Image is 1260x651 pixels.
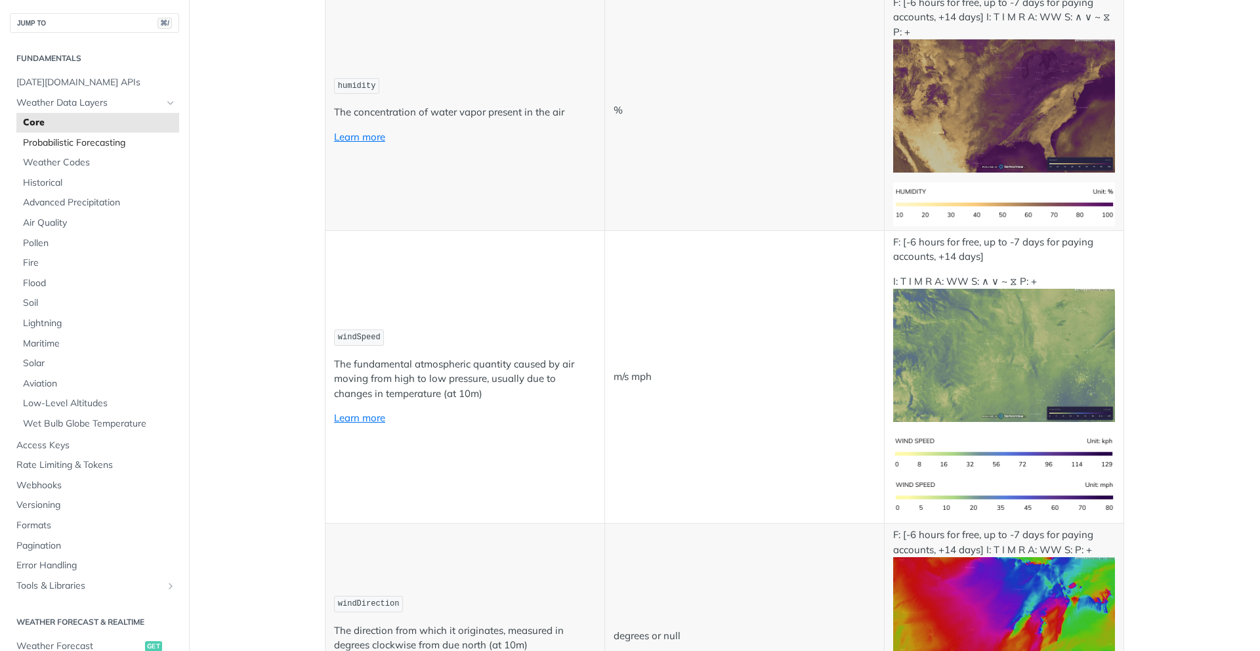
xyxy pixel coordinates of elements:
a: Weather Data LayersHide subpages for Weather Data Layers [10,93,179,113]
a: Learn more [334,131,385,143]
span: Pagination [16,539,176,553]
span: ⌘/ [157,18,172,29]
span: Weather Codes [23,156,176,169]
span: Rate Limiting & Tokens [16,459,176,472]
span: Versioning [16,499,176,512]
span: Tools & Libraries [16,579,162,593]
a: Advanced Precipitation [16,193,179,213]
h2: Fundamentals [10,52,179,64]
p: The concentration of water vapor present in the air [334,105,596,120]
a: Probabilistic Forecasting [16,133,179,153]
a: Soil [16,293,179,313]
p: F: [-6 hours for free, up to -7 days for paying accounts, +14 days] [893,235,1115,264]
p: degrees or null [614,629,875,644]
span: Aviation [23,377,176,390]
h2: Weather Forecast & realtime [10,616,179,628]
span: Air Quality [23,217,176,230]
a: [DATE][DOMAIN_NAME] APIs [10,73,179,93]
span: humidity [338,81,376,91]
span: Expand image [893,197,1115,209]
p: m/s mph [614,369,875,385]
span: Advanced Precipitation [23,196,176,209]
span: Expand image [893,490,1115,503]
a: Lightning [16,314,179,333]
span: Expand image [893,98,1115,111]
span: Error Handling [16,559,176,572]
a: Fire [16,253,179,273]
a: Core [16,113,179,133]
span: Low-Level Altitudes [23,397,176,410]
span: Fire [23,257,176,270]
span: windSpeed [338,333,381,342]
span: Expand image [893,616,1115,629]
span: Solar [23,357,176,370]
button: Hide subpages for Weather Data Layers [165,98,176,108]
span: Weather Data Layers [16,96,162,110]
a: Versioning [10,495,179,515]
span: Soil [23,297,176,310]
a: Air Quality [16,213,179,233]
span: Lightning [23,317,176,330]
span: Pollen [23,237,176,250]
a: Historical [16,173,179,193]
span: Probabilistic Forecasting [23,136,176,150]
span: Webhooks [16,479,176,492]
span: Access Keys [16,439,176,452]
a: Error Handling [10,556,179,576]
a: Wet Bulb Globe Temperature [16,414,179,434]
p: I: T I M R A: WW S: ∧ ∨ ~ ⧖ P: + [893,274,1115,422]
span: Expand image [893,446,1115,459]
span: Historical [23,177,176,190]
button: Show subpages for Tools & Libraries [165,581,176,591]
p: % [614,103,875,118]
button: JUMP TO⌘/ [10,13,179,33]
a: Solar [16,354,179,373]
a: Access Keys [10,436,179,455]
span: [DATE][DOMAIN_NAME] APIs [16,76,176,89]
span: Core [23,116,176,129]
a: Rate Limiting & Tokens [10,455,179,475]
a: Pollen [16,234,179,253]
a: Pagination [10,536,179,556]
a: Flood [16,274,179,293]
a: Maritime [16,334,179,354]
a: Weather Codes [16,153,179,173]
a: Tools & LibrariesShow subpages for Tools & Libraries [10,576,179,596]
a: Formats [10,516,179,535]
a: Learn more [334,411,385,424]
span: Formats [16,519,176,532]
span: Maritime [23,337,176,350]
span: windDirection [338,599,400,608]
p: The fundamental atmospheric quantity caused by air moving from high to low pressure, usually due ... [334,357,596,402]
span: Expand image [893,348,1115,360]
span: Flood [23,277,176,290]
a: Webhooks [10,476,179,495]
a: Low-Level Altitudes [16,394,179,413]
a: Aviation [16,374,179,394]
span: Wet Bulb Globe Temperature [23,417,176,430]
